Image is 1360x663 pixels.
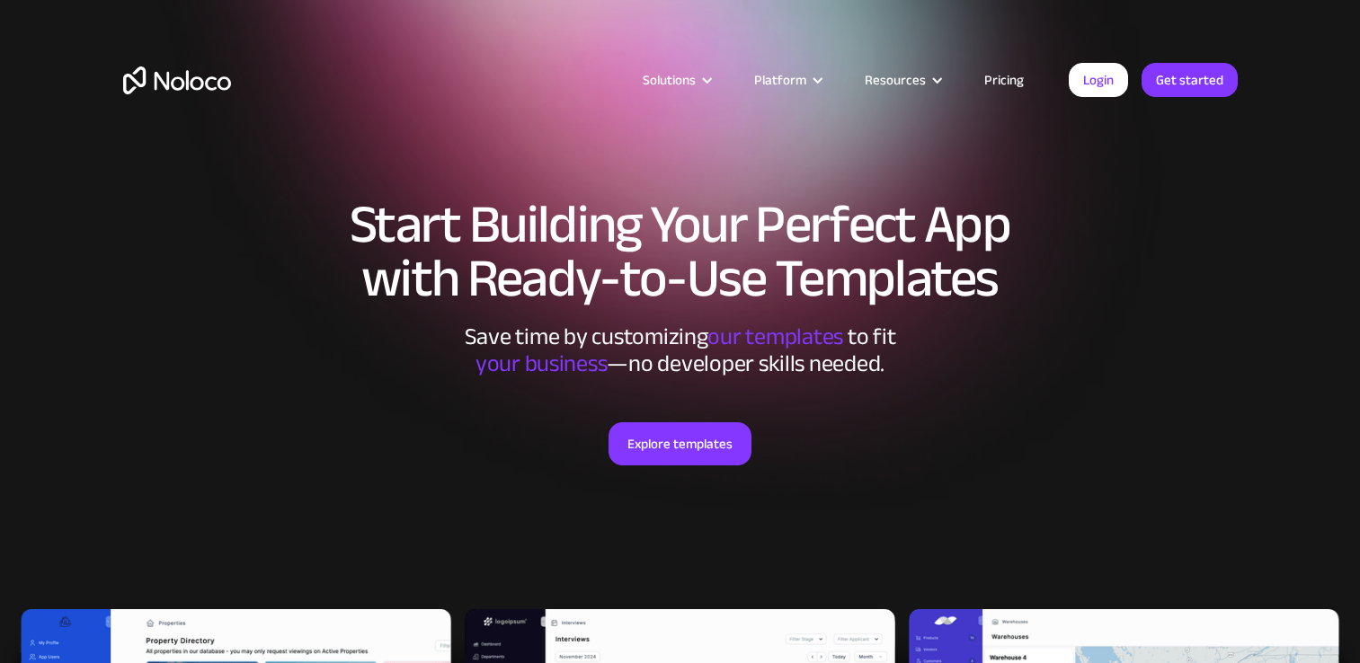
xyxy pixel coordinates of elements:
div: Resources [865,68,926,92]
a: Get started [1142,63,1238,97]
a: home [123,66,231,94]
div: Platform [732,68,842,92]
a: Login [1069,63,1128,97]
h1: Start Building Your Perfect App with Ready-to-Use Templates [123,198,1238,305]
span: your business [476,341,608,385]
a: Pricing [962,68,1046,92]
span: our templates [707,314,843,358]
div: Resources [842,68,962,92]
div: Platform [754,68,806,92]
div: Solutions [643,68,696,92]
div: Save time by customizing to fit ‍ —no developer skills needed. [411,323,950,377]
a: Explore templates [609,422,751,465]
div: Solutions [620,68,732,92]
